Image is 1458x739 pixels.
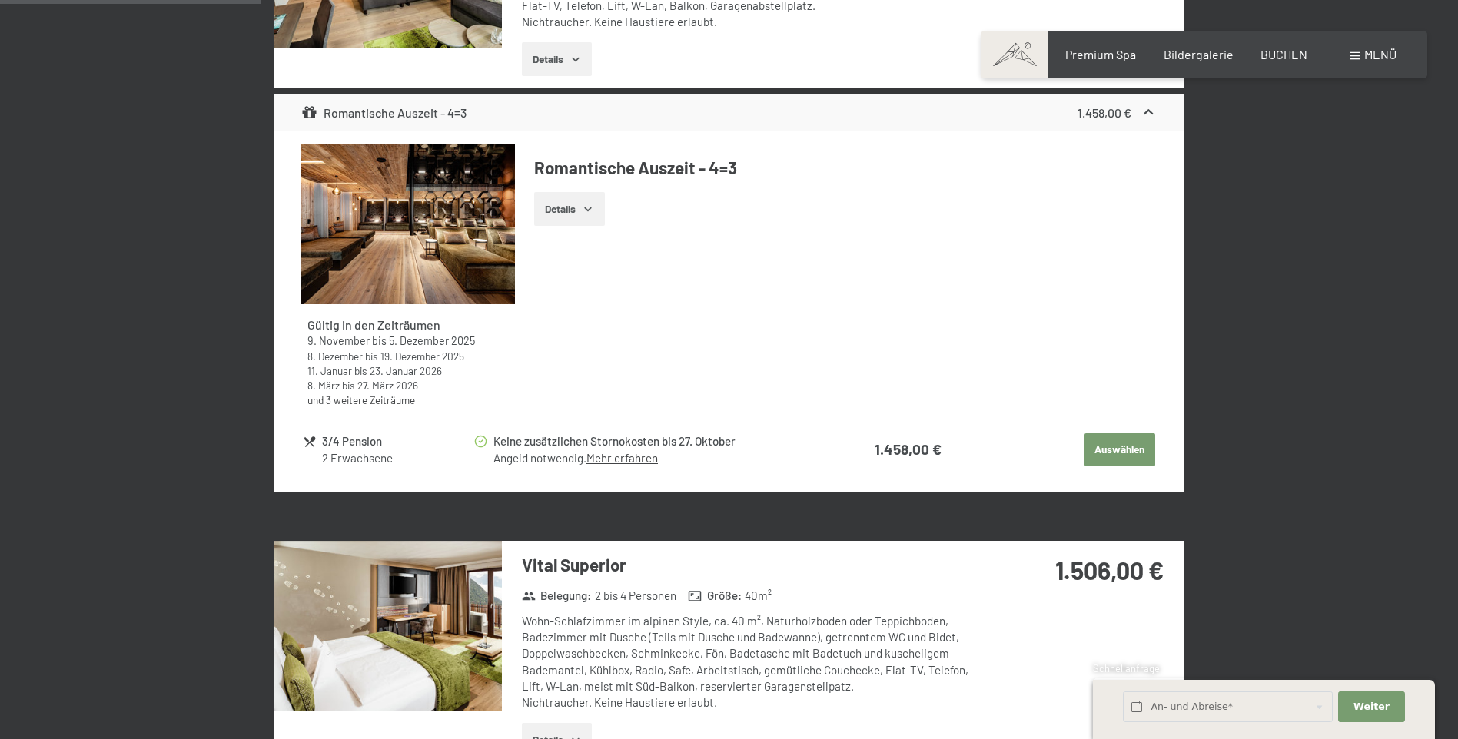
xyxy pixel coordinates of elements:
div: bis [307,363,509,378]
div: Romantische Auszeit - 4=3 [301,104,467,122]
span: 40 m² [745,588,772,604]
time: 27.03.2026 [357,379,418,392]
a: BUCHEN [1260,47,1307,61]
button: Weiter [1338,691,1404,723]
a: Bildergalerie [1164,47,1234,61]
img: mss_renderimg.php [301,144,515,304]
span: Weiter [1353,700,1390,714]
div: 3/4 Pension [322,432,472,450]
strong: 1.506,00 € [1055,555,1164,585]
div: bis [307,349,509,363]
time: 19.12.2025 [380,350,464,363]
span: Menü [1364,47,1397,61]
strong: 1.458,00 € [1078,105,1131,120]
h4: Romantische Auszeit - 4=3 [534,156,1157,180]
h3: Vital Superior [522,553,979,577]
a: Mehr erfahren [586,451,658,465]
div: 2 Erwachsene [322,450,472,466]
button: Details [522,42,592,76]
time: 08.12.2025 [307,350,363,363]
img: mss_renderimg.php [274,541,502,711]
time: 09.11.2025 [307,334,370,347]
span: Schnellanfrage [1093,662,1160,674]
time: 23.01.2026 [370,364,442,377]
a: und 3 weitere Zeiträume [307,393,415,406]
strong: 1.458,00 € [875,440,942,458]
div: Wohn-Schlafzimmer im alpinen Style, ca. 40 m², Naturholzboden oder Teppichboden, Badezimmer mit D... [522,613,979,711]
a: Premium Spa [1065,47,1136,61]
button: Details [534,192,604,226]
strong: Belegung : [522,588,592,604]
div: Romantische Auszeit - 4=31.458,00 € [274,94,1184,131]
strong: Gültig in den Zeiträumen [307,317,440,332]
span: 2 bis 4 Personen [595,588,676,604]
time: 05.12.2025 [389,334,475,347]
button: Auswählen [1084,433,1155,467]
div: Keine zusätzlichen Stornokosten bis 27. Oktober [493,432,813,450]
div: bis [307,333,509,349]
time: 11.01.2026 [307,364,352,377]
div: Angeld notwendig. [493,450,813,466]
strong: Größe : [688,588,742,604]
div: bis [307,378,509,393]
time: 08.03.2026 [307,379,340,392]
